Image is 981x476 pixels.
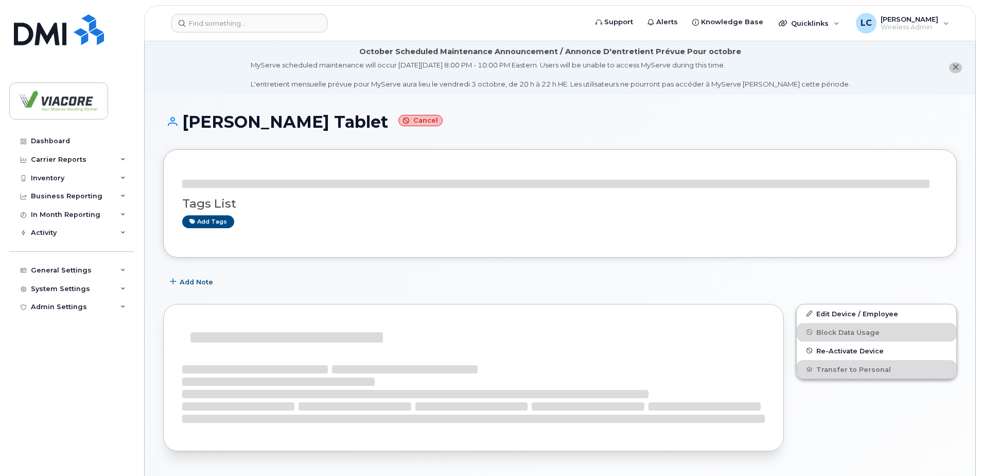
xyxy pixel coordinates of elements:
button: Re-Activate Device [797,342,956,360]
div: MyServe scheduled maintenance will occur [DATE][DATE] 8:00 PM - 10:00 PM Eastern. Users will be u... [251,60,850,89]
button: close notification [949,62,962,73]
div: October Scheduled Maintenance Announcement / Annonce D'entretient Prévue Pour octobre [359,46,741,57]
h1: [PERSON_NAME] Tablet [163,113,957,131]
button: Transfer to Personal [797,360,956,379]
span: Re-Activate Device [816,347,884,354]
a: Edit Device / Employee [797,304,956,323]
span: Add Note [180,277,213,287]
button: Add Note [163,273,222,292]
small: Cancel [398,115,443,127]
button: Block Data Usage [797,323,956,342]
a: Add tags [182,215,234,228]
h3: Tags List [182,197,938,210]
